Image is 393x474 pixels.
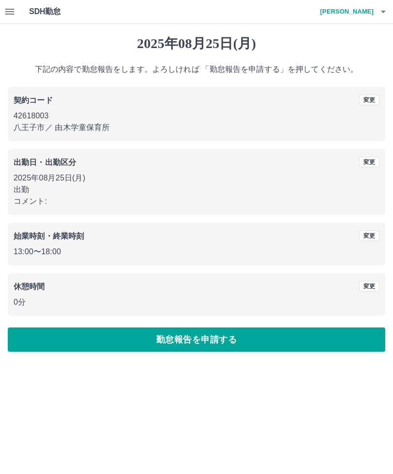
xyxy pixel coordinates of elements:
[14,110,379,122] p: 42618003
[8,327,385,352] button: 勤怠報告を申請する
[14,196,379,207] p: コメント:
[14,122,379,133] p: 八王子市 ／ 由木学童保育所
[14,172,379,184] p: 2025年08月25日(月)
[14,158,76,166] b: 出勤日・出勤区分
[359,95,379,105] button: 変更
[8,35,385,52] h1: 2025年08月25日(月)
[8,64,385,75] p: 下記の内容で勤怠報告をします。よろしければ 「勤怠報告を申請する」を押してください。
[359,281,379,292] button: 変更
[14,296,379,308] p: 0分
[14,96,53,104] b: 契約コード
[359,157,379,167] button: 変更
[14,184,379,196] p: 出勤
[359,230,379,241] button: 変更
[14,232,84,240] b: 始業時刻・終業時刻
[14,282,45,291] b: 休憩時間
[14,246,379,258] p: 13:00 〜 18:00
